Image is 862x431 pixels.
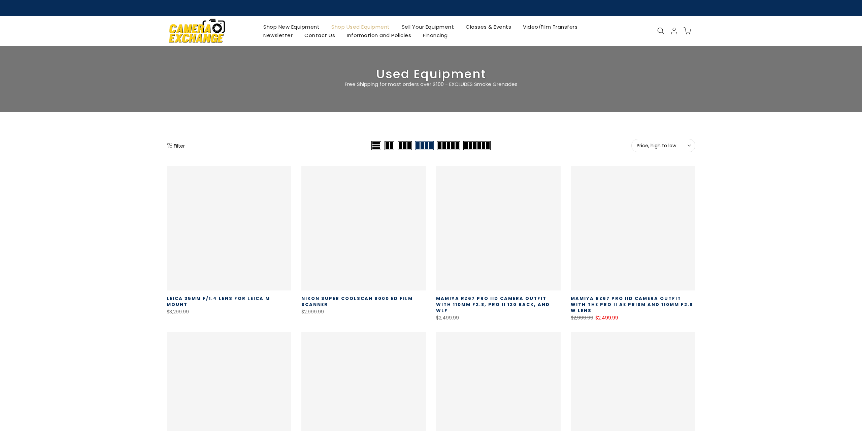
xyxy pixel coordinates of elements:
[436,314,561,322] div: $2,499.99
[460,23,517,31] a: Classes & Events
[637,143,690,149] span: Price, high to low
[517,23,584,31] a: Video/Film Transfers
[258,31,299,39] a: Newsletter
[326,23,396,31] a: Shop Used Equipment
[417,31,454,39] a: Financing
[167,295,270,308] a: Leica 35mm f/1.4 Lens for Leica M Mount
[571,295,693,314] a: Mamiya RZ67 Pro IID Camera Outfit with the Pro II AE Prism and 110MM F2.8 W Lens
[299,31,341,39] a: Contact Us
[305,80,557,88] p: Free Shipping for most orders over $100 - EXCLUDES Smoke Grenades
[436,295,550,314] a: Mamiya RZ67 Pro IID Camera Outfit with 110MM F2.8, Pro II 120 Back, and WLF
[167,308,291,316] div: $3,299.99
[167,70,695,79] h3: Used Equipment
[631,139,695,152] button: Price, high to low
[301,295,413,308] a: Nikon Super Coolscan 9000 ED Film Scanner
[167,142,185,149] button: Show filters
[301,308,426,316] div: $2,999.99
[396,23,460,31] a: Sell Your Equipment
[341,31,417,39] a: Information and Policies
[258,23,326,31] a: Shop New Equipment
[571,314,593,321] del: $2,999.99
[595,314,618,322] ins: $2,499.99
